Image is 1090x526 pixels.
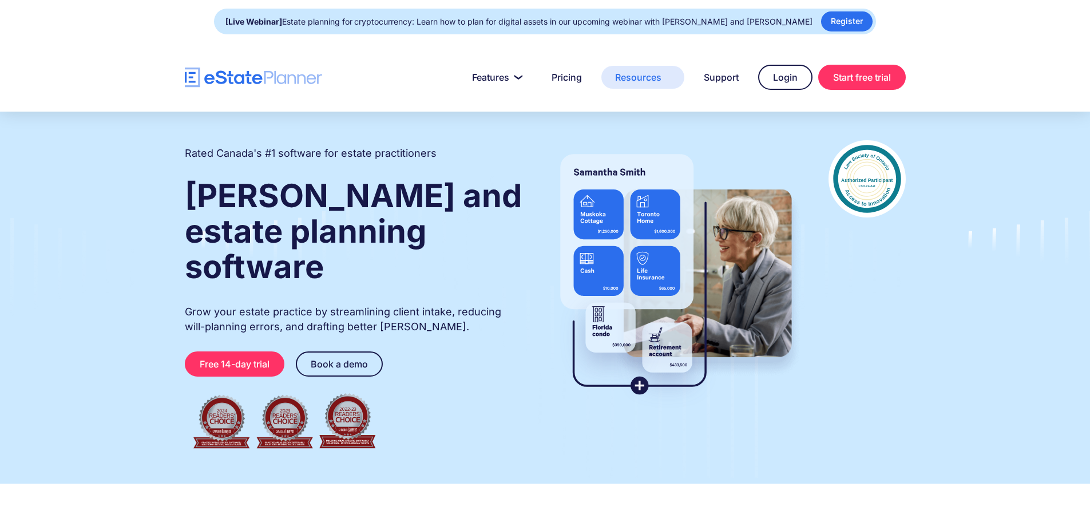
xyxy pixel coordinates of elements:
strong: [PERSON_NAME] and estate planning software [185,176,522,286]
a: Pricing [538,66,596,89]
img: estate planner showing wills to their clients, using eState Planner, a leading estate planning so... [546,140,806,409]
h2: Rated Canada's #1 software for estate practitioners [185,146,437,161]
a: Book a demo [296,351,383,377]
strong: [Live Webinar] [225,17,282,26]
div: Estate planning for cryptocurrency: Learn how to plan for digital assets in our upcoming webinar ... [225,14,812,30]
a: Features [458,66,532,89]
a: Resources [601,66,684,89]
p: Grow your estate practice by streamlining client intake, reducing will-planning errors, and draft... [185,304,524,334]
a: Free 14-day trial [185,351,284,377]
a: Register [821,11,873,31]
a: Support [690,66,752,89]
a: Login [758,65,812,90]
a: Start free trial [818,65,906,90]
